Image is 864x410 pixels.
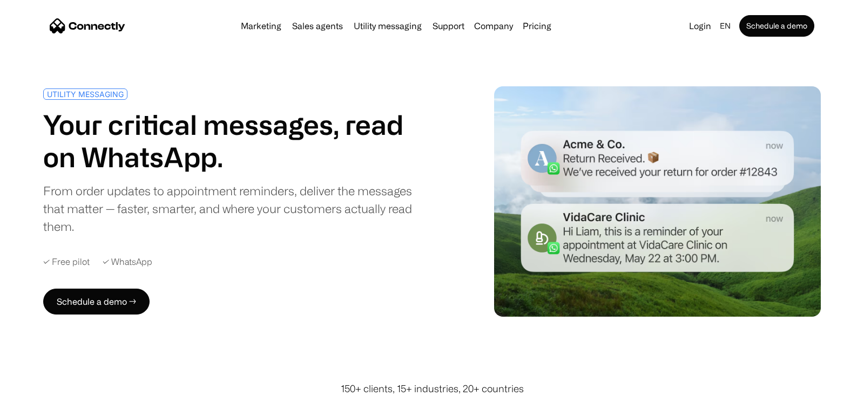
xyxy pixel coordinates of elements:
a: Support [428,22,469,30]
a: Pricing [518,22,556,30]
div: ✓ WhatsApp [103,257,152,267]
div: en [715,18,737,33]
a: Schedule a demo → [43,289,150,315]
h1: Your critical messages, read on WhatsApp. [43,108,427,173]
a: Marketing [237,22,286,30]
div: Company [474,18,513,33]
div: Company [471,18,516,33]
aside: Language selected: English [11,390,65,406]
a: home [50,18,125,34]
a: Sales agents [288,22,347,30]
div: UTILITY MESSAGING [47,90,124,98]
div: en [720,18,731,33]
ul: Language list [22,391,65,406]
div: From order updates to appointment reminders, deliver the messages that matter — faster, smarter, ... [43,182,427,235]
div: 150+ clients, 15+ industries, 20+ countries [341,381,524,396]
a: Schedule a demo [739,15,814,37]
a: Login [685,18,715,33]
div: ✓ Free pilot [43,257,90,267]
a: Utility messaging [349,22,426,30]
